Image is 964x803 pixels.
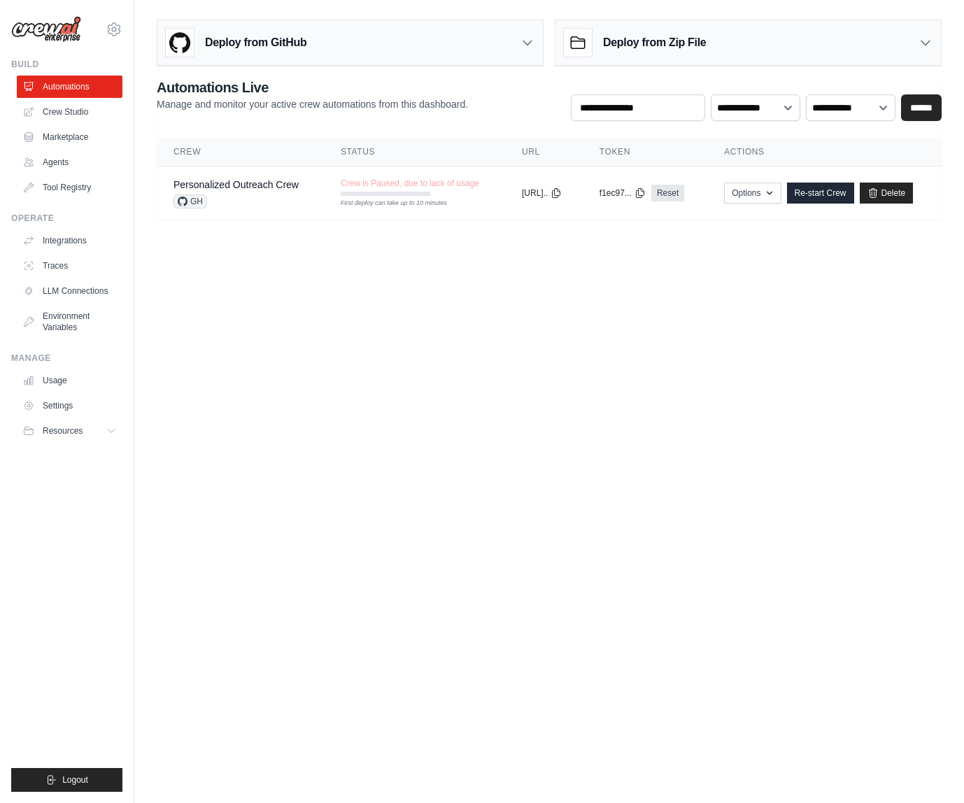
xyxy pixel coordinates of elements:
div: Manage [11,353,122,364]
th: URL [505,138,583,166]
button: Resources [17,420,122,442]
a: Reset [651,185,684,201]
th: Actions [707,138,942,166]
a: Settings [17,395,122,417]
a: LLM Connections [17,280,122,302]
a: Marketplace [17,126,122,148]
button: Logout [11,768,122,792]
a: Re-start Crew [787,183,854,204]
div: First deploy can take up to 10 minutes [341,199,430,208]
span: Logout [62,774,88,786]
span: Crew is Paused, due to lack of usage [341,178,479,189]
a: Tool Registry [17,176,122,199]
a: Agents [17,151,122,173]
a: Usage [17,369,122,392]
h2: Automations Live [157,78,468,97]
th: Status [324,138,505,166]
a: Automations [17,76,122,98]
button: f1ec97... [600,187,646,199]
a: Personalized Outreach Crew [173,179,299,190]
a: Crew Studio [17,101,122,123]
img: Logo [11,16,81,43]
th: Crew [157,138,324,166]
th: Token [583,138,707,166]
div: Build [11,59,122,70]
a: Delete [860,183,914,204]
button: Options [724,183,781,204]
div: Operate [11,213,122,224]
span: GH [173,194,207,208]
h3: Deploy from Zip File [603,34,706,51]
span: Resources [43,425,83,436]
p: Manage and monitor your active crew automations from this dashboard. [157,97,468,111]
h3: Deploy from GitHub [205,34,306,51]
a: Integrations [17,229,122,252]
a: Traces [17,255,122,277]
a: Environment Variables [17,305,122,339]
img: GitHub Logo [166,29,194,57]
